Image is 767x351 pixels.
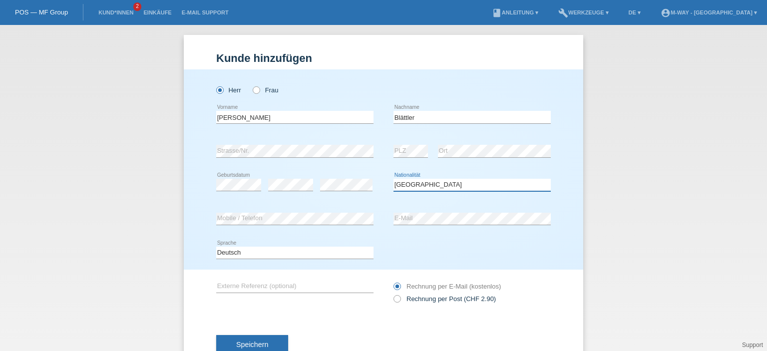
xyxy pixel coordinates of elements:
[393,295,400,308] input: Rechnung per Post (CHF 2.90)
[656,9,762,15] a: account_circlem-way - [GEOGRAPHIC_DATA] ▾
[93,9,138,15] a: Kund*innen
[216,86,223,93] input: Herr
[253,86,278,94] label: Frau
[393,283,501,290] label: Rechnung per E-Mail (kostenlos)
[742,342,763,349] a: Support
[216,86,241,94] label: Herr
[624,9,646,15] a: DE ▾
[216,52,551,64] h1: Kunde hinzufügen
[393,283,400,295] input: Rechnung per E-Mail (kostenlos)
[177,9,234,15] a: E-Mail Support
[253,86,259,93] input: Frau
[133,2,141,11] span: 2
[393,295,496,303] label: Rechnung per Post (CHF 2.90)
[558,8,568,18] i: build
[138,9,176,15] a: Einkäufe
[236,341,268,349] span: Speichern
[492,8,502,18] i: book
[661,8,671,18] i: account_circle
[553,9,614,15] a: buildWerkzeuge ▾
[487,9,543,15] a: bookAnleitung ▾
[15,8,68,16] a: POS — MF Group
